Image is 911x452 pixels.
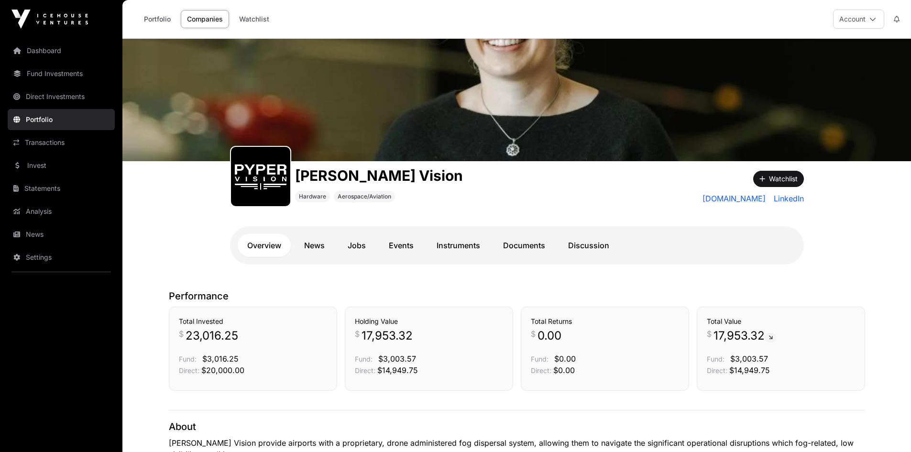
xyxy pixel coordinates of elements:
[554,354,576,364] span: $0.00
[299,193,326,200] span: Hardware
[702,193,766,204] a: [DOMAIN_NAME]
[8,109,115,130] a: Portfolio
[179,317,327,326] h3: Total Invested
[379,234,423,257] a: Events
[355,355,373,363] span: Fund:
[138,10,177,28] a: Portfolio
[181,10,229,28] a: Companies
[295,234,334,257] a: News
[707,317,855,326] h3: Total Value
[494,234,555,257] a: Documents
[427,234,490,257] a: Instruments
[531,328,536,340] span: $
[707,355,724,363] span: Fund:
[202,354,239,364] span: $3,016.25
[295,167,463,184] h1: [PERSON_NAME] Vision
[179,366,199,375] span: Direct:
[8,86,115,107] a: Direct Investments
[238,234,796,257] nav: Tabs
[355,328,360,340] span: $
[122,39,911,161] img: Pyper Vision
[179,355,197,363] span: Fund:
[707,366,727,375] span: Direct:
[338,234,375,257] a: Jobs
[531,366,551,375] span: Direct:
[730,354,768,364] span: $3,003.57
[169,420,865,433] p: About
[713,328,777,343] span: 17,953.32
[8,63,115,84] a: Fund Investments
[531,355,549,363] span: Fund:
[238,234,291,257] a: Overview
[729,365,770,375] span: $14,949.75
[355,317,503,326] h3: Holding Value
[201,365,244,375] span: $20,000.00
[8,40,115,61] a: Dashboard
[8,178,115,199] a: Statements
[355,366,375,375] span: Direct:
[559,234,619,257] a: Discussion
[753,171,804,187] button: Watchlist
[770,193,804,204] a: LinkedIn
[235,151,286,202] img: output-onlinepngtools---2025-02-10T150915.629.png
[833,10,884,29] button: Account
[8,132,115,153] a: Transactions
[538,328,561,343] span: 0.00
[531,317,679,326] h3: Total Returns
[179,328,184,340] span: $
[378,354,416,364] span: $3,003.57
[8,201,115,222] a: Analysis
[186,328,238,343] span: 23,016.25
[338,193,391,200] span: Aerospace/Aviation
[233,10,275,28] a: Watchlist
[11,10,88,29] img: Icehouse Ventures Logo
[863,406,911,452] iframe: Chat Widget
[553,365,575,375] span: $0.00
[8,224,115,245] a: News
[8,155,115,176] a: Invest
[377,365,418,375] span: $14,949.75
[362,328,413,343] span: 17,953.32
[169,289,865,303] p: Performance
[707,328,712,340] span: $
[8,247,115,268] a: Settings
